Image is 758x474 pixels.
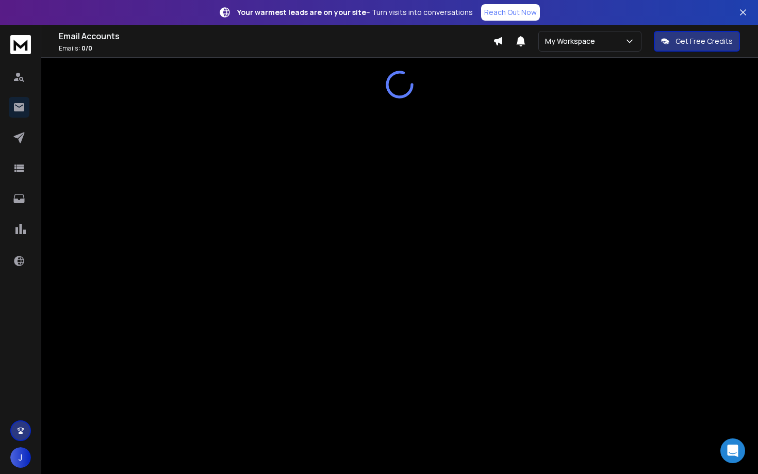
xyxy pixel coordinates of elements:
[10,447,31,468] button: J
[654,31,740,52] button: Get Free Credits
[545,36,599,46] p: My Workspace
[59,44,493,53] p: Emails :
[484,7,537,18] p: Reach Out Now
[81,44,92,53] span: 0 / 0
[237,7,366,17] strong: Your warmest leads are on your site
[237,7,473,18] p: – Turn visits into conversations
[10,35,31,54] img: logo
[59,30,493,42] h1: Email Accounts
[675,36,733,46] p: Get Free Credits
[720,438,745,463] div: Open Intercom Messenger
[481,4,540,21] a: Reach Out Now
